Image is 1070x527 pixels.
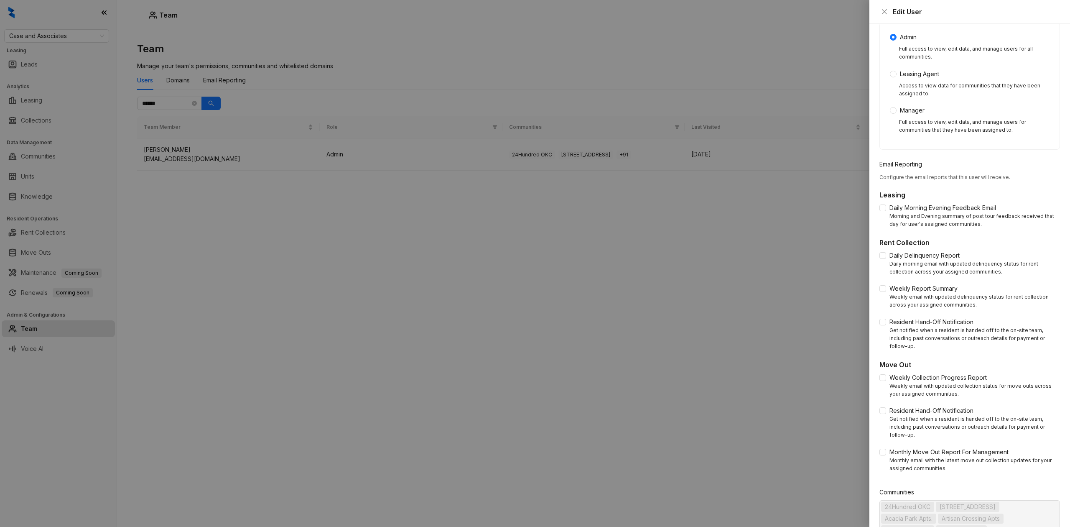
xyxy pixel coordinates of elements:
span: Daily Morning Evening Feedback Email [886,203,999,212]
span: Admin [897,33,920,42]
span: Monthly Move Out Report For Management [886,448,1012,457]
div: Weekly email with updated delinquency status for rent collection across your assigned communities. [889,293,1060,309]
span: Resident Hand-Off Notification [886,317,977,327]
span: Artisan Crossing Apts [938,514,1004,524]
div: Daily morning email with updated delinquency status for rent collection across your assigned comm... [889,260,1060,276]
h5: Move Out [879,360,1060,370]
span: Weekly Collection Progress Report [886,373,990,382]
span: 97 North Oak [936,502,999,512]
span: Acacia Park Apts. [881,514,936,524]
div: Edit User [893,7,1060,17]
div: Get notified when a resident is handed off to the on-site team, including past conversations or o... [889,327,1060,350]
span: Acacia Park Apts. [885,514,932,523]
h5: Rent Collection [879,238,1060,248]
div: Monthly email with the latest move out collection updates for your assigned communities. [889,457,1060,473]
span: Configure the email reports that this user will receive. [879,174,1010,180]
span: 24Hundred OKC [881,502,934,512]
div: Get notified when a resident is handed off to the on-site team, including past conversations or o... [889,415,1060,439]
div: Access to view data for communities that they have been assigned to. [899,82,1050,98]
span: Daily Delinquency Report [886,251,963,260]
h5: Leasing [879,190,1060,200]
div: Full access to view, edit data, and manage users for all communities. [899,45,1050,61]
span: [STREET_ADDRESS] [940,502,996,512]
label: Communities [879,488,920,497]
span: 24Hundred OKC [885,502,930,512]
label: Email Reporting [879,160,927,169]
span: Leasing Agent [897,69,943,79]
span: close [881,8,888,15]
span: Artisan Crossing Apts [942,514,1000,523]
div: Full access to view, edit data, and manage users for communities that they have been assigned to. [899,118,1050,134]
span: Manager [897,106,928,115]
div: Weekly email with updated collection status for move outs across your assigned communities. [889,382,1060,398]
span: Resident Hand-Off Notification [886,406,977,415]
button: Close [879,7,889,17]
span: Weekly Report Summary [886,284,961,293]
div: Morning and Evening summary of post tour feedback received that day for user's assigned communities. [889,212,1060,228]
